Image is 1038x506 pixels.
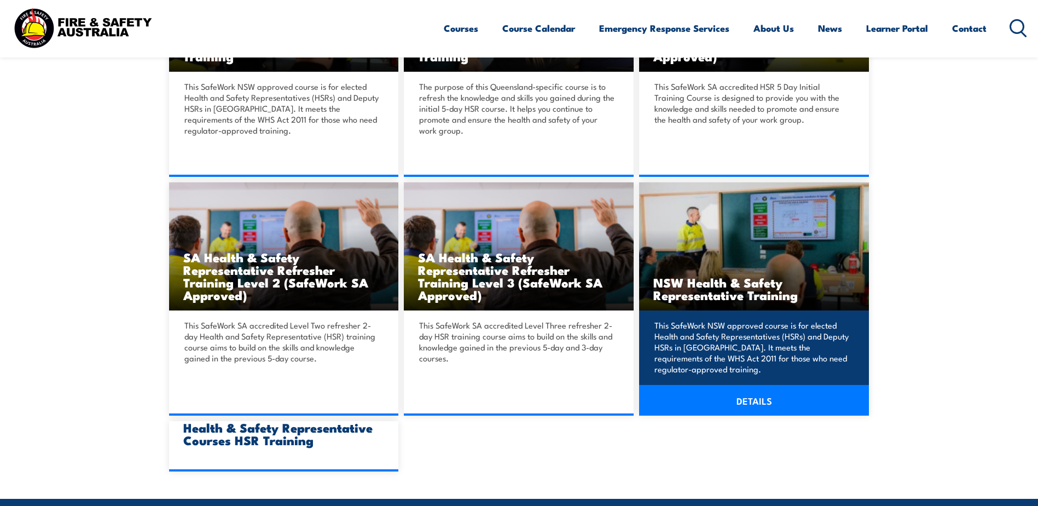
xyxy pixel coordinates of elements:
p: This SafeWork NSW approved course is for elected Health and Safety Representatives (HSRs) and Dep... [184,81,380,136]
a: NSW Health & Safety Representative Training [639,182,869,311]
h3: NSW Health & Safety Representative Refresher Training [183,25,385,62]
p: This SafeWork SA accredited Level Two refresher 2-day Health and Safety Representative (HSR) trai... [184,320,380,364]
h3: NSW Health & Safety Representative Training [653,276,855,301]
a: Contact [952,14,987,43]
a: Course Calendar [502,14,575,43]
a: About Us [753,14,794,43]
a: SA Health & Safety Representative Refresher Training Level 3 (SafeWork SA Approved) [404,182,634,311]
a: News [818,14,842,43]
p: This SafeWork NSW approved course is for elected Health and Safety Representatives (HSRs) and Dep... [654,320,850,375]
a: DETAILS [639,385,869,416]
img: SA Health & Safety Representative Initial 5 Day Training (SafeWork SA Approved) [169,182,399,311]
p: This SafeWork SA accredited Level Three refresher 2-day HSR training course aims to build on the ... [419,320,615,364]
a: SA Health & Safety Representative Refresher Training Level 2 (SafeWork SA Approved) [169,182,399,311]
a: Emergency Response Services [599,14,729,43]
p: The purpose of this Queensland-specific course is to refresh the knowledge and skills you gained ... [419,81,615,136]
h3: QLD Health & Safety Representative Refresher Training [418,25,619,62]
h3: Health & Safety Representative Courses HSR Training [183,421,385,446]
a: Courses [444,14,478,43]
img: NSW Health & Safety Representative Refresher Training [639,182,869,311]
p: This SafeWork SA accredited HSR 5 Day Initial Training Course is designed to provide you with the... [654,81,850,125]
a: Learner Portal [866,14,928,43]
img: SA Health & Safety Representative Initial 5 Day Training (SafeWork SA Approved) [404,182,634,311]
h3: SA Health & Safety Representative Initial 5 Day Training (SafeWork SA Approved) [653,12,855,62]
h3: SA Health & Safety Representative Refresher Training Level 2 (SafeWork SA Approved) [183,251,385,301]
h3: SA Health & Safety Representative Refresher Training Level 3 (SafeWork SA Approved) [418,251,619,301]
